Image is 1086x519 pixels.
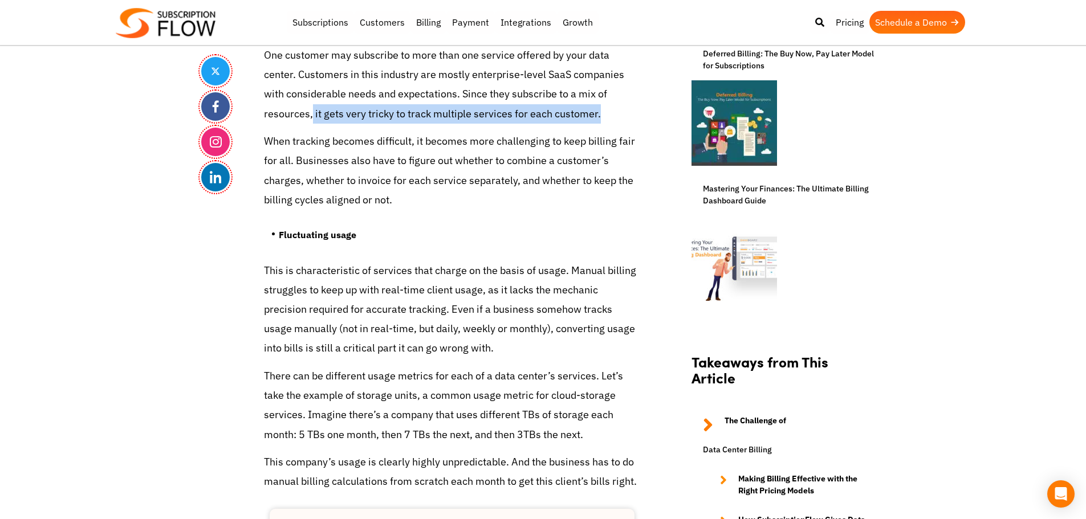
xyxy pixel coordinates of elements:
p: One customer may subscribe to more than one service offered by your data center. Customers in thi... [264,46,640,124]
a: Mastering Your Finances: The Ultimate Billing Dashboard Guide [692,183,874,207]
a: Subscriptions [287,11,354,34]
a: Schedule a Demo [869,11,965,34]
strong: Fluctuating usage [279,229,356,240]
a: Data Center Billing [692,444,874,456]
a: Making Billing Effective with the Right Pricing Models [709,473,874,497]
h2: Takeaways from This Article [692,354,874,398]
img: Billing Dashboard [692,215,777,301]
img: Subscriptionflow [116,8,215,38]
a: Pricing [830,11,869,34]
a: Customers [354,11,410,34]
a: Payment [446,11,495,34]
a: Deferred Billing: The Buy Now, Pay Later Model for Subscriptions [692,48,874,72]
a: Growth [557,11,599,34]
img: deferred billing [692,80,777,166]
p: There can be different usage metrics for each of a data center’s services. Let’s take the example... [264,366,640,444]
a: Billing [410,11,446,34]
strong: Making Billing Effective with the Right Pricing Models [738,473,874,497]
strong: The Challenge of [725,415,786,435]
a: The Challenge of [692,415,874,435]
a: Integrations [495,11,557,34]
p: This company’s usage is clearly highly unpredictable. And the business has to do manual billing c... [264,452,640,491]
div: Open Intercom Messenger [1047,480,1075,508]
p: This is characteristic of services that charge on the basis of usage. Manual billing struggles to... [264,261,640,358]
p: When tracking becomes difficult, it becomes more challenging to keep billing fair for all. Busine... [264,132,640,210]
